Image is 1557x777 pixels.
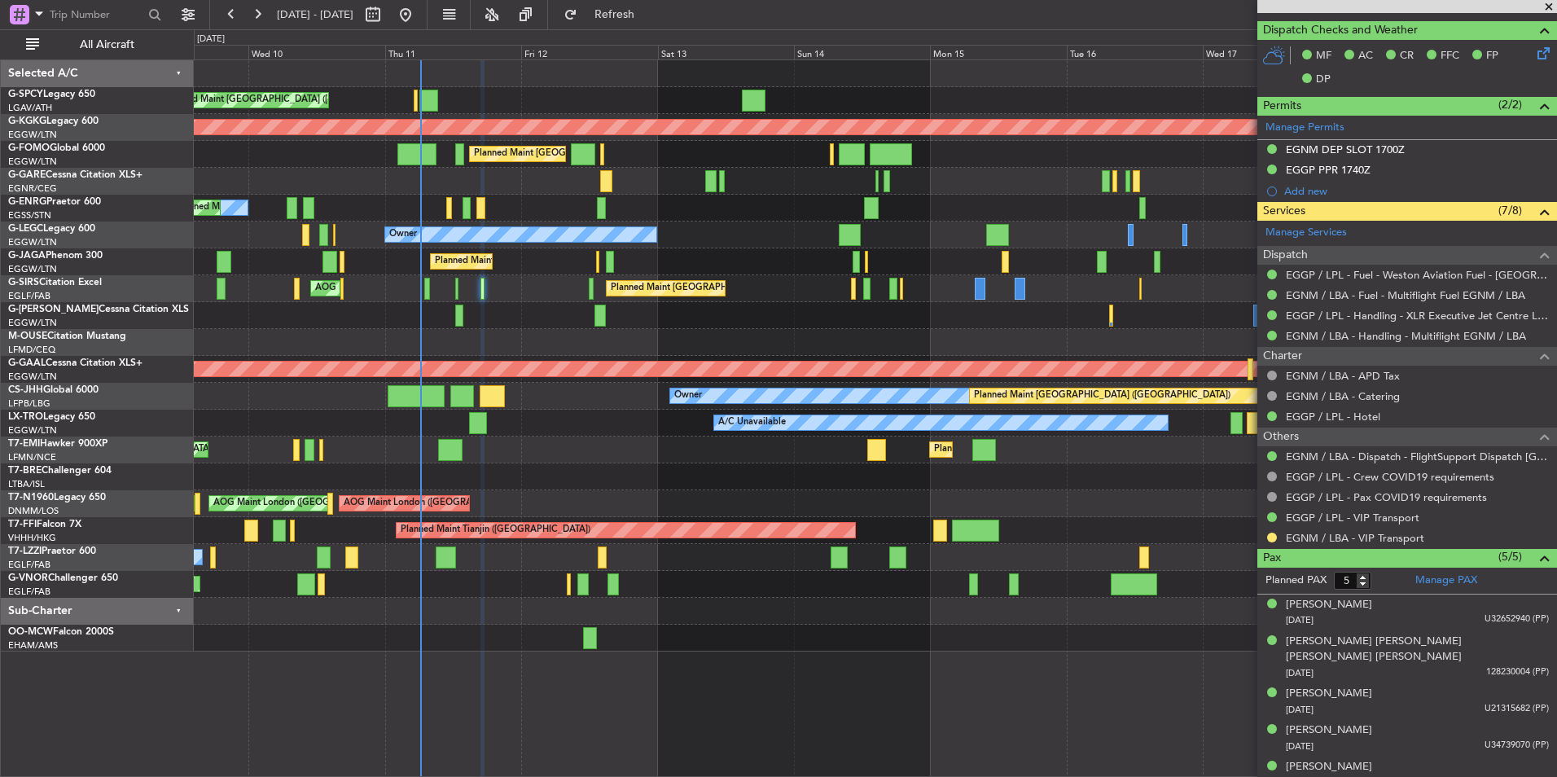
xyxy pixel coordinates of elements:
div: Thu 11 [385,45,521,59]
div: Planned Maint Tianjin ([GEOGRAPHIC_DATA]) [401,518,590,542]
a: LFMN/NCE [8,451,56,463]
a: EGGW/LTN [8,156,57,168]
div: [DATE] [197,33,225,46]
a: G-FOMOGlobal 6000 [8,143,105,153]
span: G-GAAL [8,358,46,368]
div: Planned Maint [GEOGRAPHIC_DATA] ([GEOGRAPHIC_DATA]) [474,142,730,166]
div: Planned Maint [GEOGRAPHIC_DATA] ([GEOGRAPHIC_DATA]) [611,276,867,301]
a: EGGW/LTN [8,129,57,141]
span: DP [1316,72,1331,88]
span: [DATE] [1286,704,1314,716]
div: Planned Maint [GEOGRAPHIC_DATA] ([GEOGRAPHIC_DATA]) [974,384,1230,408]
a: EHAM/AMS [8,639,58,652]
span: (7/8) [1498,202,1522,219]
button: All Aircraft [18,32,177,58]
div: AOG Maint London ([GEOGRAPHIC_DATA]) [344,491,526,516]
a: T7-N1960Legacy 650 [8,493,106,503]
span: T7-FFI [8,520,37,529]
span: Dispatch [1263,246,1308,265]
span: G-ENRG [8,197,46,207]
span: U34739070 (PP) [1485,739,1549,753]
a: G-ENRGPraetor 600 [8,197,101,207]
div: A/C Unavailable [718,410,786,435]
span: CS-JHH [8,385,43,395]
a: EGGW/LTN [8,263,57,275]
div: Wed 10 [248,45,384,59]
span: G-SIRS [8,278,39,288]
span: MF [1316,48,1331,64]
a: LX-TROLegacy 650 [8,412,95,422]
a: Manage PAX [1415,573,1477,589]
div: [PERSON_NAME] [1286,722,1372,739]
input: Trip Number [50,2,143,27]
a: EGNM / LBA - Handling - Multiflight EGNM / LBA [1286,329,1526,343]
a: EGNM / LBA - Dispatch - FlightSupport Dispatch [GEOGRAPHIC_DATA] [1286,450,1549,463]
span: (5/5) [1498,548,1522,565]
span: G-[PERSON_NAME] [8,305,99,314]
span: T7-BRE [8,466,42,476]
span: G-KGKG [8,116,46,126]
a: DNMM/LOS [8,505,59,517]
a: G-GARECessna Citation XLS+ [8,170,143,180]
div: Sat 13 [658,45,794,59]
a: EGLF/FAB [8,586,50,598]
a: EGGP / LPL - Crew COVID19 requirements [1286,470,1494,484]
a: T7-FFIFalcon 7X [8,520,81,529]
a: EGNM / LBA - Catering [1286,389,1400,403]
div: [PERSON_NAME] [1286,759,1372,775]
div: Add new [1284,184,1549,198]
span: (2/2) [1498,96,1522,113]
div: [PERSON_NAME] [1286,597,1372,613]
span: G-JAGA [8,251,46,261]
a: OO-MCWFalcon 2000S [8,627,114,637]
div: EGGP PPR 1740Z [1286,163,1371,177]
a: LGAV/ATH [8,102,52,114]
span: [DATE] [1286,614,1314,626]
a: Manage Services [1265,225,1347,241]
span: All Aircraft [42,39,172,50]
a: G-GAALCessna Citation XLS+ [8,358,143,368]
div: Planned Maint [GEOGRAPHIC_DATA] [934,437,1090,462]
a: EGGP / LPL - Hotel [1286,410,1380,424]
a: EGLF/FAB [8,559,50,571]
a: G-JAGAPhenom 300 [8,251,103,261]
span: AC [1358,48,1373,64]
span: 128230004 (PP) [1486,665,1549,679]
span: T7-EMI [8,439,40,449]
a: EGNM / LBA - APD Tax [1286,369,1400,383]
a: T7-BREChallenger 604 [8,466,112,476]
span: U21315682 (PP) [1485,702,1549,716]
a: EGNM / LBA - Fuel - Multiflight Fuel EGNM / LBA [1286,288,1525,302]
span: OO-MCW [8,627,53,637]
span: CR [1400,48,1414,64]
a: EGLF/FAB [8,290,50,302]
div: [PERSON_NAME] [1286,686,1372,702]
a: G-LEGCLegacy 600 [8,224,95,234]
a: CS-JHHGlobal 6000 [8,385,99,395]
a: EGGW/LTN [8,236,57,248]
div: Wed 17 [1203,45,1339,59]
a: G-SIRSCitation Excel [8,278,102,288]
span: T7-LZZI [8,547,42,556]
a: G-SPCYLegacy 650 [8,90,95,99]
a: LFMD/CEQ [8,344,55,356]
div: Fri 12 [521,45,657,59]
a: EGGP / LPL - VIP Transport [1286,511,1419,525]
div: Unplanned Maint [GEOGRAPHIC_DATA] ([PERSON_NAME] Intl) [153,88,417,112]
span: Dispatch Checks and Weather [1263,21,1418,40]
span: G-VNOR [8,573,48,583]
a: EGGW/LTN [8,371,57,383]
a: EGSS/STN [8,209,51,222]
span: T7-N1960 [8,493,54,503]
span: Pax [1263,549,1281,568]
span: [DATE] [1286,740,1314,753]
div: Mon 15 [930,45,1066,59]
button: Refresh [556,2,654,28]
div: Planned Maint [GEOGRAPHIC_DATA] ([GEOGRAPHIC_DATA]) [435,249,691,274]
span: G-LEGC [8,224,43,234]
span: Charter [1263,347,1302,366]
span: LX-TRO [8,412,43,422]
span: FFC [1441,48,1459,64]
span: M-OUSE [8,331,47,341]
span: Refresh [581,9,649,20]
